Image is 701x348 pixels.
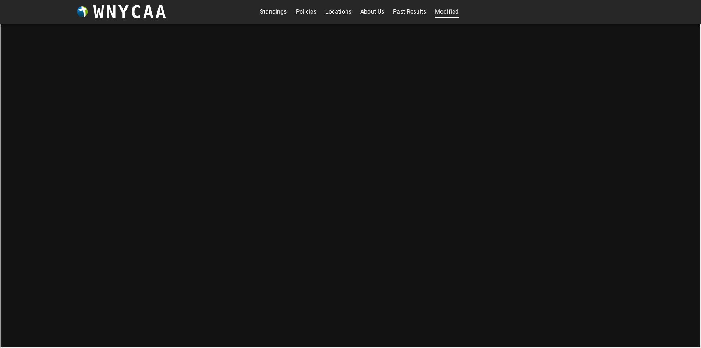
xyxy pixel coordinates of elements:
img: wnycaaBall.png [77,6,88,17]
a: Modified [435,6,459,18]
a: About Us [360,6,384,18]
h3: WNYCAA [93,1,168,22]
a: Standings [260,6,287,18]
a: Policies [296,6,316,18]
a: Locations [325,6,351,18]
a: Past Results [393,6,426,18]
